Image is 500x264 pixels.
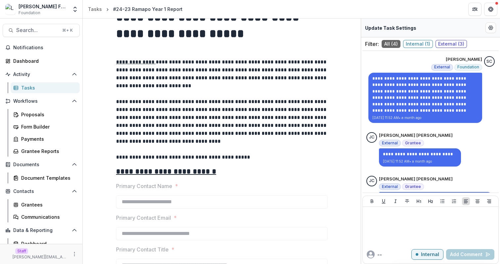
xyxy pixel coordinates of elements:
[436,40,467,48] span: External ( 3 )
[11,121,80,132] a: Form Builder
[21,174,74,181] div: Document Templates
[405,184,421,189] span: Grantee
[70,250,78,258] button: More
[13,57,74,64] div: Dashboard
[21,135,74,142] div: Payments
[85,4,185,14] nav: breadcrumb
[368,197,376,205] button: Bold
[369,135,374,139] div: Jennifer L. Buri da Cunha
[421,252,439,257] p: Internal
[19,10,40,16] span: Foundation
[21,148,74,155] div: Grantee Reports
[3,159,80,170] button: Open Documents
[5,4,16,15] img: Lavelle Fund for the Blind
[13,98,69,104] span: Workflows
[427,197,435,205] button: Heading 2
[382,141,398,145] span: External
[3,42,80,53] button: Notifications
[21,84,74,91] div: Tasks
[379,132,453,139] p: [PERSON_NAME] [PERSON_NAME]
[21,111,74,118] div: Proposals
[19,3,68,10] div: [PERSON_NAME] Fund for the Blind
[116,182,172,190] p: Primary Contact Name
[380,197,388,205] button: Underline
[13,228,69,233] span: Data & Reporting
[382,184,398,189] span: External
[15,248,28,254] p: Staff
[3,56,80,66] a: Dashboard
[3,69,80,80] button: Open Activity
[13,45,77,51] span: Notifications
[468,3,481,16] button: Partners
[450,197,458,205] button: Ordered List
[88,6,102,13] div: Tasks
[113,6,183,13] div: #24-23 Ramapo Year 1 Report
[11,82,80,93] a: Tasks
[13,72,69,77] span: Activity
[13,189,69,194] span: Contacts
[415,197,423,205] button: Heading 1
[367,250,375,258] svg: avatar
[383,159,457,164] p: [DATE] 11:52 AM • a month ago
[3,96,80,106] button: Open Workflows
[85,4,104,14] a: Tasks
[13,254,68,260] p: [PERSON_NAME][EMAIL_ADDRESS][DOMAIN_NAME]
[16,27,58,33] span: Search...
[11,146,80,157] a: Grantee Reports
[457,65,479,69] span: Foundation
[411,249,443,260] button: Internal
[392,197,399,205] button: Italicize
[11,133,80,144] a: Payments
[486,59,492,64] div: Sandra Ching
[11,199,80,210] a: Grantees
[372,115,478,120] p: [DATE] 11:52 AM • a month ago
[13,162,69,168] span: Documents
[382,40,400,48] span: All ( 4 )
[484,3,497,16] button: Get Help
[403,40,433,48] span: Internal ( 1 )
[21,213,74,220] div: Communications
[3,186,80,197] button: Open Contacts
[377,251,382,258] p: --
[405,141,421,145] span: Grantee
[21,201,74,208] div: Grantees
[446,56,482,63] p: [PERSON_NAME]
[21,240,74,247] div: Dashboard
[369,179,374,183] div: Jennifer L. Buri da Cunha
[379,176,453,182] p: [PERSON_NAME] [PERSON_NAME]
[11,109,80,120] a: Proposals
[462,197,470,205] button: Align Left
[403,197,411,205] button: Strike
[485,197,493,205] button: Align Right
[70,3,80,16] button: Open entity switcher
[116,245,169,253] p: Primary Contact Title
[365,40,379,48] p: Filter:
[3,24,80,37] button: Search...
[474,197,481,205] button: Align Center
[3,225,80,236] button: Open Data & Reporting
[11,172,80,183] a: Document Templates
[11,238,80,249] a: Dashboard
[61,27,74,34] div: ⌘ + K
[434,65,450,69] span: External
[21,123,74,130] div: Form Builder
[485,22,496,33] button: Edit Form Settings
[438,197,446,205] button: Bullet List
[11,211,80,222] a: Communications
[116,214,171,222] p: Primary Contact Email
[365,24,416,31] p: Update Task Settings
[446,249,494,260] button: Add Comment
